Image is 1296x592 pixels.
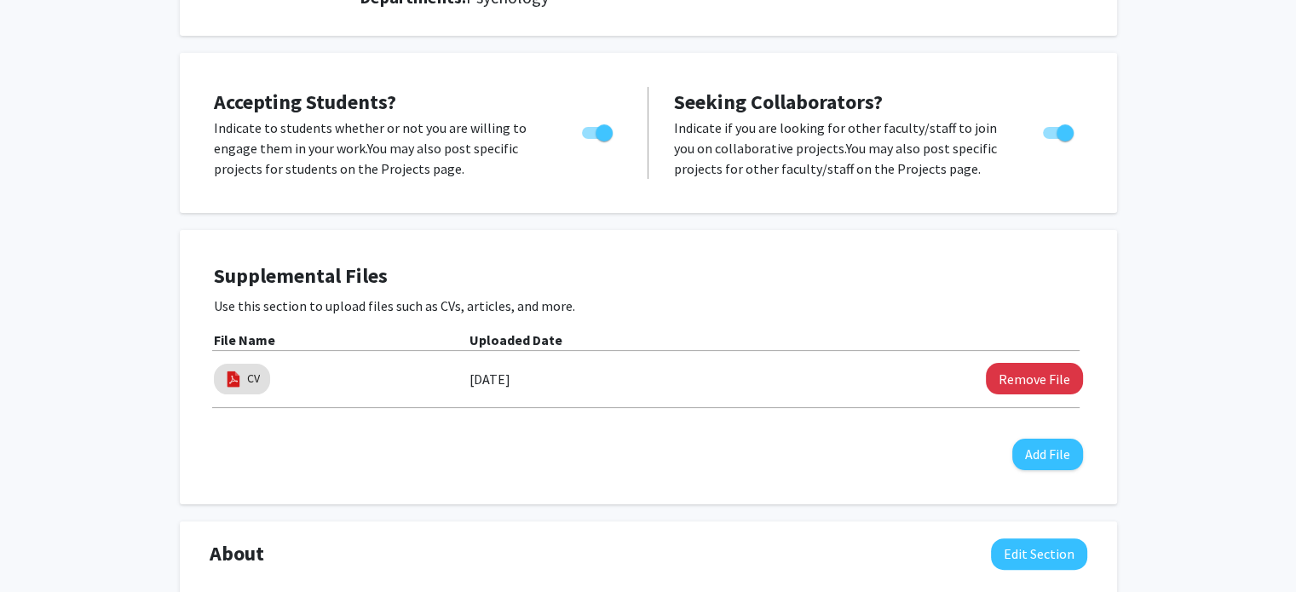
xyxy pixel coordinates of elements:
div: Toggle [1036,118,1083,143]
button: Remove CV File [986,363,1083,394]
div: Toggle [575,118,622,143]
a: CV [247,370,260,388]
h4: Supplemental Files [214,264,1083,289]
span: Seeking Collaborators? [674,89,883,115]
button: Add File [1012,439,1083,470]
iframe: Chat [13,515,72,579]
span: Accepting Students? [214,89,396,115]
b: Uploaded Date [469,331,562,348]
img: pdf_icon.png [224,370,243,388]
p: Indicate if you are looking for other faculty/staff to join you on collaborative projects. You ma... [674,118,1011,179]
button: Edit About [991,538,1087,570]
p: Use this section to upload files such as CVs, articles, and more. [214,296,1083,316]
b: File Name [214,331,275,348]
label: [DATE] [469,365,510,394]
p: Indicate to students whether or not you are willing to engage them in your work. You may also pos... [214,118,550,179]
span: About [210,538,264,569]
